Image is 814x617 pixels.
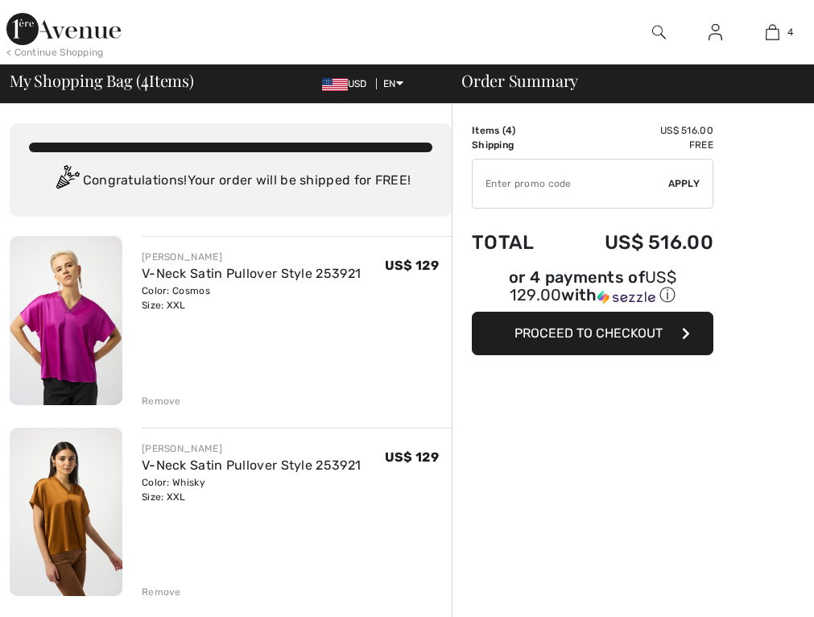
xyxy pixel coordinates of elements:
[322,78,348,91] img: US Dollar
[142,585,181,599] div: Remove
[10,428,122,597] img: V-Neck Satin Pullover Style 253921
[473,159,668,208] input: Promo code
[142,250,361,264] div: [PERSON_NAME]
[506,125,512,136] span: 4
[510,267,676,304] span: US$ 129.00
[472,123,560,138] td: Items ( )
[6,13,121,45] img: 1ère Avenue
[385,449,439,465] span: US$ 129
[142,394,181,408] div: Remove
[51,165,83,197] img: Congratulation2.svg
[709,23,722,42] img: My Info
[766,23,779,42] img: My Bag
[597,290,655,304] img: Sezzle
[560,215,713,270] td: US$ 516.00
[10,72,194,89] span: My Shopping Bag ( Items)
[322,78,374,89] span: USD
[10,236,122,405] img: V-Neck Satin Pullover Style 253921
[385,258,439,273] span: US$ 129
[668,176,700,191] span: Apply
[745,23,800,42] a: 4
[514,325,663,341] span: Proceed to Checkout
[787,25,793,39] span: 4
[6,45,104,60] div: < Continue Shopping
[141,68,149,89] span: 4
[142,458,361,473] a: V-Neck Satin Pullover Style 253921
[472,270,713,306] div: or 4 payments of with
[560,138,713,152] td: Free
[142,441,361,456] div: [PERSON_NAME]
[142,284,361,313] div: Color: Cosmos Size: XXL
[383,78,403,89] span: EN
[442,72,804,89] div: Order Summary
[472,270,713,312] div: or 4 payments ofUS$ 129.00withSezzle Click to learn more about Sezzle
[142,475,361,504] div: Color: Whisky Size: XXL
[472,312,713,355] button: Proceed to Checkout
[142,266,361,281] a: V-Neck Satin Pullover Style 253921
[472,215,560,270] td: Total
[472,138,560,152] td: Shipping
[29,165,432,197] div: Congratulations! Your order will be shipped for FREE!
[696,23,735,43] a: Sign In
[652,23,666,42] img: search the website
[560,123,713,138] td: US$ 516.00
